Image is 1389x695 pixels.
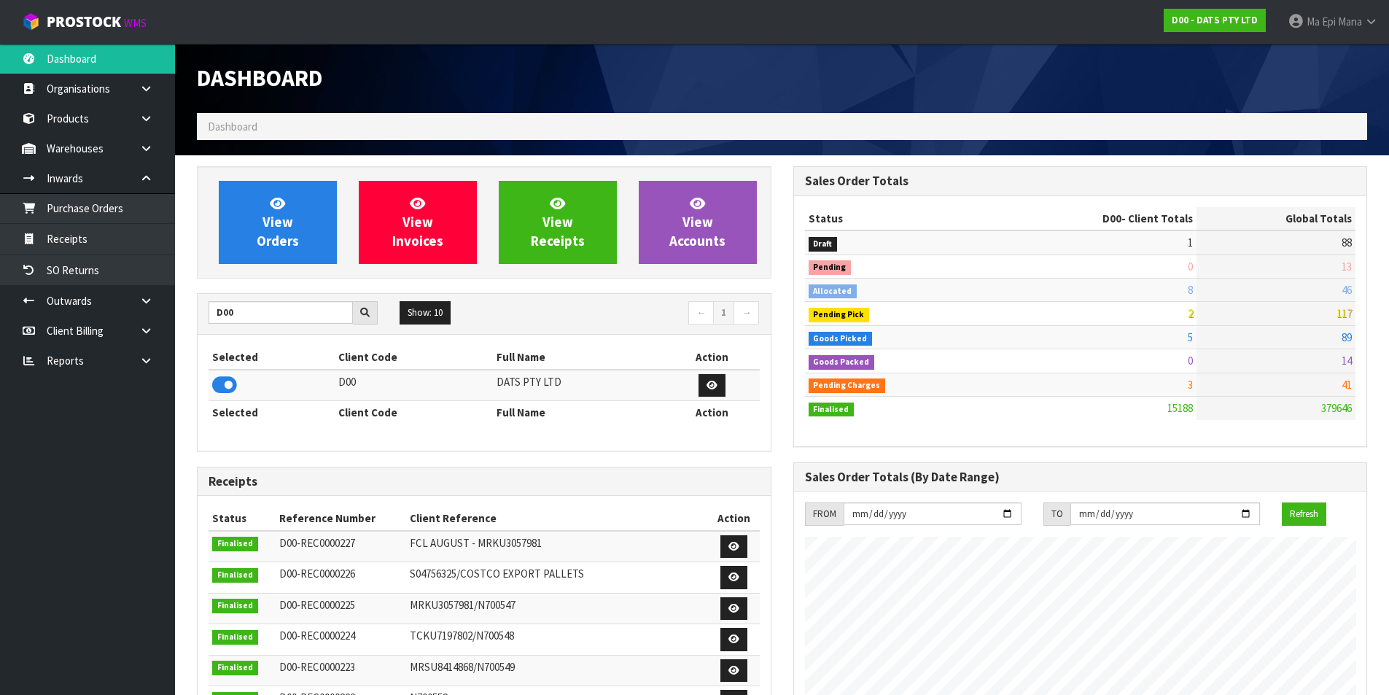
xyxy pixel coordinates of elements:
[1282,502,1326,526] button: Refresh
[809,308,870,322] span: Pending Pick
[400,301,451,325] button: Show: 10
[1188,378,1193,392] span: 3
[734,301,759,325] a: →
[335,401,492,424] th: Client Code
[22,12,40,31] img: cube-alt.png
[279,536,355,550] span: D00-REC0000227
[335,346,492,369] th: Client Code
[279,567,355,581] span: D00-REC0000226
[1188,236,1193,249] span: 1
[410,536,542,550] span: FCL AUGUST - MRKU3057981
[809,355,875,370] span: Goods Packed
[219,181,337,264] a: ViewOrders
[986,207,1197,230] th: - Client Totals
[1043,502,1070,526] div: TO
[499,181,617,264] a: ViewReceipts
[257,195,299,249] span: View Orders
[209,507,276,530] th: Status
[531,195,585,249] span: View Receipts
[1188,260,1193,273] span: 0
[1342,378,1352,392] span: 41
[1321,401,1352,415] span: 379646
[1172,14,1258,26] strong: D00 - DATS PTY LTD
[212,661,258,675] span: Finalised
[124,16,147,30] small: WMS
[809,237,838,252] span: Draft
[276,507,407,530] th: Reference Number
[713,301,734,325] a: 1
[493,370,664,401] td: DATS PTY LTD
[1164,9,1266,32] a: D00 - DATS PTY LTD
[1342,260,1352,273] span: 13
[212,568,258,583] span: Finalised
[664,401,760,424] th: Action
[208,120,257,133] span: Dashboard
[1188,283,1193,297] span: 8
[1167,401,1193,415] span: 15188
[1338,15,1362,28] span: Mana
[493,401,664,424] th: Full Name
[809,378,886,393] span: Pending Charges
[809,332,873,346] span: Goods Picked
[212,537,258,551] span: Finalised
[212,599,258,613] span: Finalised
[1342,330,1352,344] span: 89
[1337,306,1352,320] span: 117
[406,507,709,530] th: Client Reference
[1307,15,1336,28] span: Ma Epi
[805,502,844,526] div: FROM
[1188,330,1193,344] span: 5
[669,195,725,249] span: View Accounts
[212,630,258,645] span: Finalised
[335,370,492,401] td: D00
[279,660,355,674] span: D00-REC0000223
[709,507,760,530] th: Action
[493,346,664,369] th: Full Name
[279,598,355,612] span: D00-REC0000225
[410,567,584,581] span: S04756325/COSTCO EXPORT PALLETS
[279,629,355,642] span: D00-REC0000224
[209,346,335,369] th: Selected
[809,284,857,299] span: Allocated
[410,660,515,674] span: MRSU8414868/N700549
[209,475,760,489] h3: Receipts
[1197,207,1355,230] th: Global Totals
[1102,211,1121,225] span: D00
[209,301,353,324] input: Search clients
[1342,236,1352,249] span: 88
[805,470,1356,484] h3: Sales Order Totals (By Date Range)
[809,260,852,275] span: Pending
[809,403,855,417] span: Finalised
[639,181,757,264] a: ViewAccounts
[392,195,443,249] span: View Invoices
[209,401,335,424] th: Selected
[410,629,514,642] span: TCKU7197802/N700548
[805,174,1356,188] h3: Sales Order Totals
[197,63,322,93] span: Dashboard
[410,598,515,612] span: MRKU3057981/N700547
[664,346,760,369] th: Action
[47,12,121,31] span: ProStock
[1188,306,1193,320] span: 2
[1188,354,1193,368] span: 0
[1342,283,1352,297] span: 46
[688,301,714,325] a: ←
[1342,354,1352,368] span: 14
[495,301,760,327] nav: Page navigation
[359,181,477,264] a: ViewInvoices
[805,207,987,230] th: Status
